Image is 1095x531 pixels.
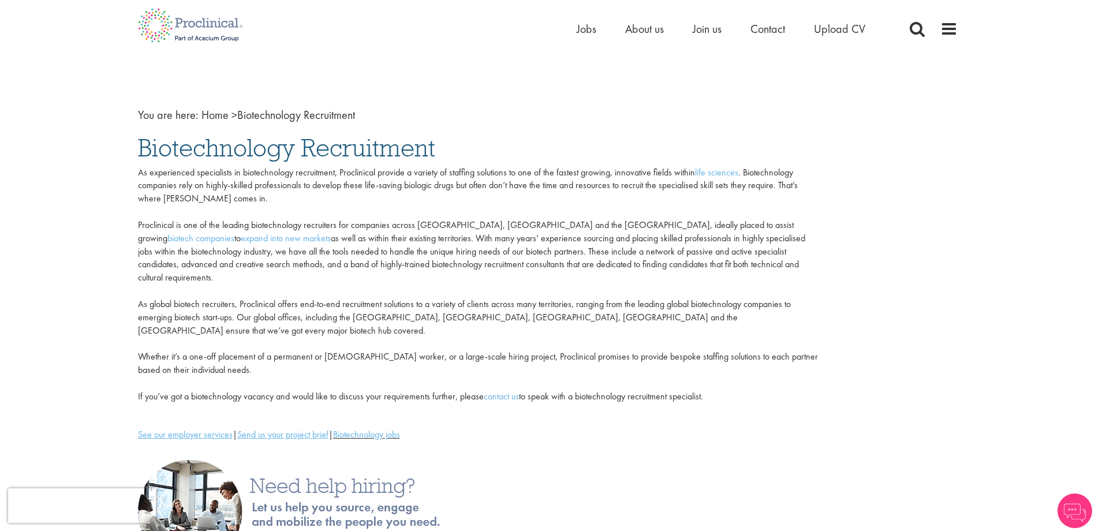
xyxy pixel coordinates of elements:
[237,428,328,440] a: Send us your project brief
[138,505,484,517] a: Need help hiring?
[693,21,722,36] a: Join us
[138,428,233,440] a: See our employer services
[8,488,156,523] iframe: reCAPTCHA
[814,21,865,36] a: Upload CV
[138,166,818,403] p: As experienced specialists in biotechnology recruitment, Proclinical provide a variety of staffin...
[577,21,596,36] a: Jobs
[625,21,664,36] a: About us
[138,132,435,163] span: Biotechnology Recruitment
[333,428,400,440] a: Biotechnology jobs
[1057,493,1092,528] img: Chatbot
[484,390,519,402] a: contact us
[750,21,785,36] a: Contact
[201,107,355,122] span: Biotechnology Recruitment
[241,232,331,244] a: expand into new markets
[231,107,237,122] span: >
[695,166,738,178] a: life sciences
[167,232,234,244] a: biotech companies
[138,428,818,442] div: | |
[201,107,229,122] a: breadcrumb link to Home
[138,107,199,122] span: You are here:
